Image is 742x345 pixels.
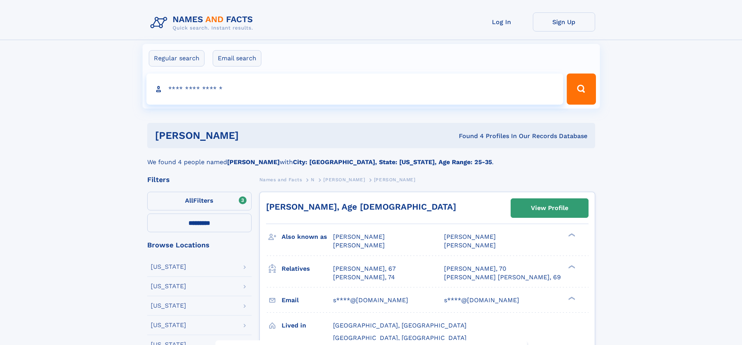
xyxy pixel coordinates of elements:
[444,233,496,240] span: [PERSON_NAME]
[213,50,261,67] label: Email search
[349,132,587,140] div: Found 4 Profiles In Our Records Database
[227,158,280,166] b: [PERSON_NAME]
[311,177,315,182] span: N
[567,74,596,105] button: Search Button
[511,199,588,217] a: View Profile
[333,264,396,273] a: [PERSON_NAME], 67
[566,296,576,301] div: ❯
[471,12,533,32] a: Log In
[185,197,193,204] span: All
[155,131,349,140] h1: [PERSON_NAME]
[333,273,395,282] a: [PERSON_NAME], 74
[282,230,333,243] h3: Also known as
[147,176,252,183] div: Filters
[282,294,333,307] h3: Email
[566,264,576,269] div: ❯
[323,175,365,184] a: [PERSON_NAME]
[566,233,576,238] div: ❯
[147,242,252,249] div: Browse Locations
[333,242,385,249] span: [PERSON_NAME]
[151,322,186,328] div: [US_STATE]
[323,177,365,182] span: [PERSON_NAME]
[531,199,568,217] div: View Profile
[147,12,259,33] img: Logo Names and Facts
[151,283,186,289] div: [US_STATE]
[444,242,496,249] span: [PERSON_NAME]
[282,319,333,332] h3: Lived in
[374,177,416,182] span: [PERSON_NAME]
[444,273,561,282] a: [PERSON_NAME] [PERSON_NAME], 69
[293,158,492,166] b: City: [GEOGRAPHIC_DATA], State: [US_STATE], Age Range: 25-35
[333,334,467,341] span: [GEOGRAPHIC_DATA], [GEOGRAPHIC_DATA]
[282,262,333,275] h3: Relatives
[311,175,315,184] a: N
[333,322,467,329] span: [GEOGRAPHIC_DATA], [GEOGRAPHIC_DATA]
[266,202,456,212] a: [PERSON_NAME], Age [DEMOGRAPHIC_DATA]
[259,175,302,184] a: Names and Facts
[149,50,204,67] label: Regular search
[146,74,564,105] input: search input
[333,233,385,240] span: [PERSON_NAME]
[444,264,506,273] a: [PERSON_NAME], 70
[147,148,595,167] div: We found 4 people named with .
[533,12,595,32] a: Sign Up
[151,303,186,309] div: [US_STATE]
[151,264,186,270] div: [US_STATE]
[147,192,252,210] label: Filters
